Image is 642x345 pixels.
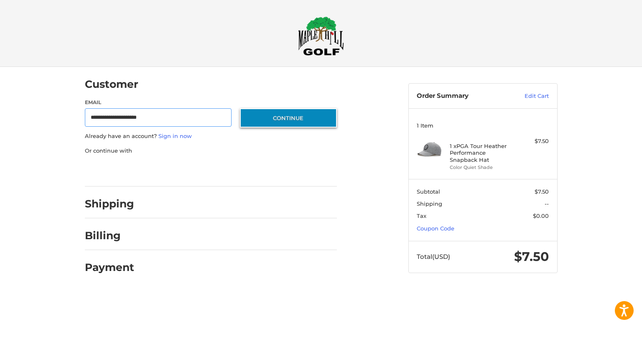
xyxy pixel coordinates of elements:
span: Total (USD) [417,253,450,261]
span: $7.50 [514,249,549,264]
h3: 1 Item [417,122,549,129]
span: $7.50 [535,188,549,195]
h4: 1 x PGA Tour Heather Performance Snapback Hat [450,143,514,163]
button: Continue [240,108,337,128]
h2: Shipping [85,197,134,210]
span: $0.00 [533,212,549,219]
span: Subtotal [417,188,440,195]
h2: Customer [85,78,138,91]
div: $7.50 [516,137,549,146]
a: Edit Cart [507,92,549,100]
a: Sign in now [158,133,192,139]
p: Already have an account? [85,132,337,141]
p: Or continue with [85,147,337,155]
span: -- [545,200,549,207]
label: Email [85,99,232,106]
iframe: PayPal-paylater [153,163,216,178]
h3: Order Summary [417,92,507,100]
img: Maple Hill Golf [298,16,344,56]
span: Shipping [417,200,442,207]
iframe: PayPal-venmo [224,163,286,178]
iframe: PayPal-paypal [82,163,145,178]
span: Tax [417,212,426,219]
h2: Payment [85,261,134,274]
li: Color Quiet Shade [450,164,514,171]
h2: Billing [85,229,134,242]
a: Coupon Code [417,225,454,232]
